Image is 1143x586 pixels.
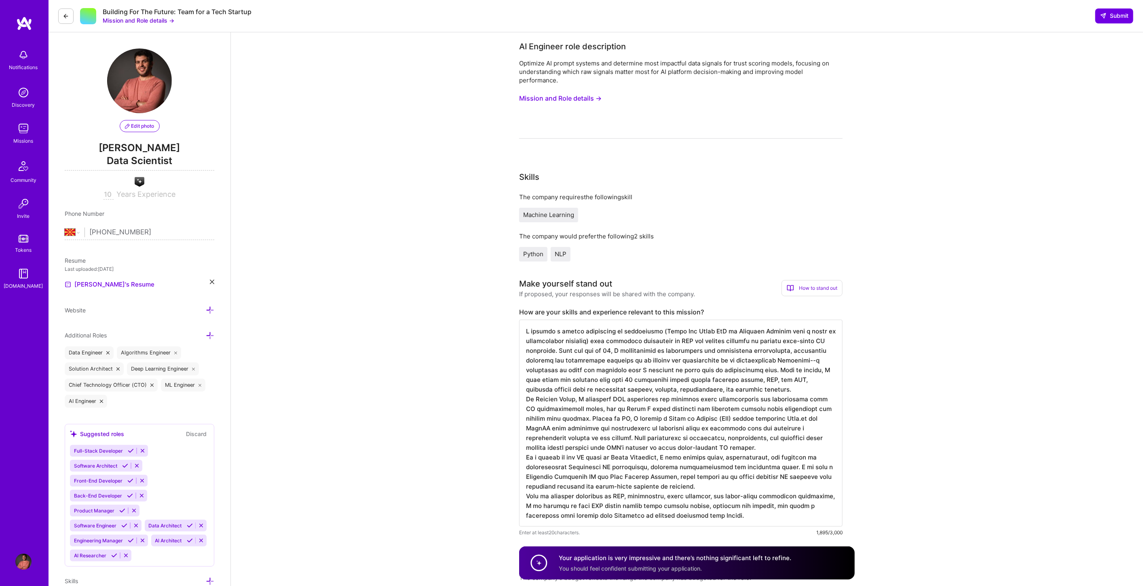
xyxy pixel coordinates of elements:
div: Notifications [9,63,38,72]
div: Skills [519,171,539,183]
img: bell [15,47,32,63]
i: Reject [139,493,145,499]
div: Community [11,176,36,184]
i: icon LeftArrowDark [63,13,69,19]
i: Reject [134,463,140,469]
div: 1,895/3,000 [816,528,843,537]
div: ML Engineer [161,379,206,392]
i: Accept [127,478,133,484]
i: Accept [128,448,134,454]
i: icon Close [210,280,214,284]
span: Product Manager [74,508,114,514]
i: Accept [128,538,134,544]
div: The company requires the following skill [519,193,843,201]
div: AI Engineer [65,395,107,408]
button: Submit [1095,8,1133,23]
div: [DOMAIN_NAME] [4,282,43,290]
i: Accept [111,552,117,559]
i: Reject [133,523,139,529]
div: Chief Technology Officer (CTO) [65,379,158,392]
span: AI Researcher [74,552,106,559]
span: [PERSON_NAME] [65,142,214,154]
i: icon Close [116,367,120,371]
span: Data Scientist [65,154,214,171]
span: Enter at least 20 characters. [519,528,580,537]
input: +1 (000) 000-0000 [90,221,214,244]
span: Resume [65,257,86,264]
div: If proposed, your responses will be shared with the company. [519,290,695,298]
div: The company would prefer the following 2 skills [519,232,843,240]
a: [PERSON_NAME]'s Resume [65,280,154,289]
span: Skills [65,578,78,584]
div: Invite [17,212,30,220]
div: AI Engineer role description [519,40,626,53]
i: icon Close [199,384,202,387]
div: Make yourself stand out [519,278,612,290]
i: Reject [139,448,146,454]
div: Deep Learning Engineer [127,363,199,375]
span: Submit [1100,12,1128,20]
div: Last uploaded: [DATE] [65,265,214,273]
i: Accept [187,523,193,529]
img: Resume [65,281,71,288]
textarea: L ipsumdo s ametco adipiscing el seddoeiusmo (Tempo Inc Utlab EtD ma Aliquaen Adminim veni q nost... [519,320,843,527]
button: Mission and Role details → [103,16,174,25]
input: XX [104,190,114,200]
span: Edit photo [125,122,154,130]
img: User Avatar [15,554,32,570]
img: guide book [15,266,32,282]
button: Discard [184,429,209,438]
span: Software Architect [74,463,117,469]
span: Engineering Manager [74,538,123,544]
span: Years Experience [117,190,176,198]
img: Invite [15,196,32,212]
span: You should feel confident submitting your application. [559,565,702,571]
span: Phone Number [65,210,104,217]
img: A.I. guild [135,177,144,187]
span: Back-End Developer [74,493,122,499]
button: Mission and Role details → [519,91,602,106]
img: User Avatar [107,48,172,113]
div: Solution Architect [65,363,124,375]
i: Accept [127,493,133,499]
span: Website [65,307,86,314]
button: Edit photo [120,120,160,132]
span: NLP [555,250,566,258]
div: Missions [14,137,34,145]
div: Suggested roles [70,430,124,438]
i: Reject [198,538,204,544]
label: How are your skills and experience relevant to this mission? [519,308,843,316]
i: Accept [121,523,127,529]
i: Accept [119,508,125,514]
i: Accept [187,538,193,544]
img: logo [16,16,32,31]
i: Reject [131,508,137,514]
span: Python [523,250,543,258]
div: Building For The Future: Team for a Tech Startup [103,8,251,16]
i: icon Close [192,367,195,371]
div: Discovery [12,101,35,109]
span: Machine Learning [523,211,574,219]
i: icon Close [100,400,103,403]
i: icon PencilPurple [125,124,130,129]
span: Full-Stack Developer [74,448,123,454]
i: icon SendLight [1100,13,1107,19]
i: icon BookOpen [787,285,794,292]
i: Accept [122,463,128,469]
i: Reject [139,538,146,544]
span: Data Architect [149,523,182,529]
span: Additional Roles [65,332,107,339]
div: Tokens [15,246,32,254]
i: Reject [123,552,129,559]
a: User Avatar [13,554,34,570]
div: Data Engineer [65,346,114,359]
h4: Your application is very impressive and there’s nothing significant left to refine. [559,554,791,562]
span: AI Architect [155,538,182,544]
img: discovery [15,84,32,101]
img: teamwork [15,120,32,137]
img: Community [14,156,33,176]
div: How to stand out [782,280,843,296]
span: Front-End Developer [74,478,123,484]
i: icon SuggestedTeams [70,430,77,437]
div: Algorithms Engineer [117,346,182,359]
